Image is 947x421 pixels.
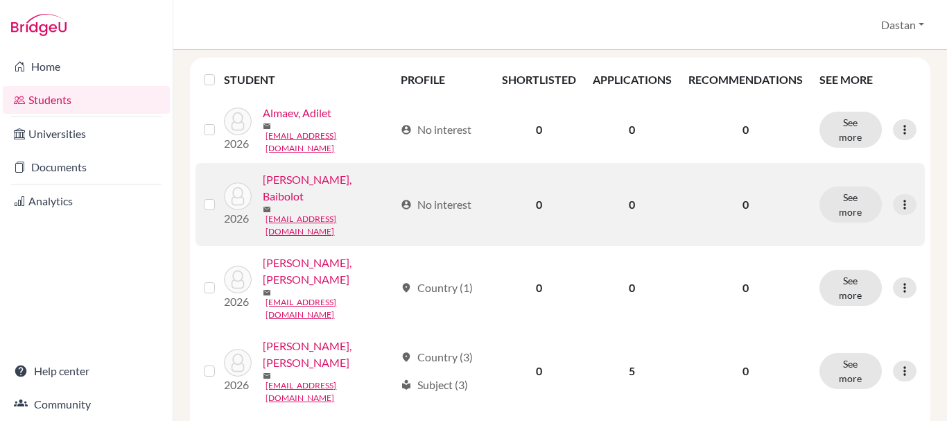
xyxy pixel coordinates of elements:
[688,196,803,213] p: 0
[819,270,882,306] button: See more
[3,390,170,418] a: Community
[401,379,412,390] span: local_library
[263,122,271,130] span: mail
[263,255,394,288] a: [PERSON_NAME], [PERSON_NAME]
[3,153,170,181] a: Documents
[263,289,271,297] span: mail
[224,135,252,152] p: 2026
[263,372,271,380] span: mail
[224,63,392,96] th: STUDENT
[224,293,252,310] p: 2026
[584,63,680,96] th: APPLICATIONS
[224,266,252,293] img: Bekkulov, Adilet Azamatovich
[224,108,252,135] img: Almaev, Adilet
[3,53,170,80] a: Home
[3,86,170,114] a: Students
[875,12,930,38] button: Dastan
[819,353,882,389] button: See more
[584,329,680,413] td: 5
[224,182,252,210] img: Baltagulov, Baibolot
[266,296,394,321] a: [EMAIL_ADDRESS][DOMAIN_NAME]
[3,120,170,148] a: Universities
[819,187,882,223] button: See more
[688,280,803,296] p: 0
[401,349,473,366] div: Country (3)
[584,96,680,163] td: 0
[263,205,271,214] span: mail
[688,121,803,138] p: 0
[401,121,471,138] div: No interest
[401,199,412,210] span: account_circle
[11,14,67,36] img: Bridge-U
[494,163,584,246] td: 0
[584,163,680,246] td: 0
[401,280,473,296] div: Country (1)
[680,63,811,96] th: RECOMMENDATIONS
[401,377,468,393] div: Subject (3)
[494,329,584,413] td: 0
[263,171,394,205] a: [PERSON_NAME], Baibolot
[819,112,882,148] button: See more
[584,246,680,329] td: 0
[401,124,412,135] span: account_circle
[3,357,170,385] a: Help center
[263,338,394,371] a: [PERSON_NAME], [PERSON_NAME]
[3,187,170,215] a: Analytics
[224,349,252,377] img: Kanybekov, Akim Ulanovich
[688,363,803,379] p: 0
[401,352,412,363] span: location_on
[263,105,331,121] a: Almaev, Adilet
[224,210,252,227] p: 2026
[266,379,394,404] a: [EMAIL_ADDRESS][DOMAIN_NAME]
[494,63,584,96] th: SHORTLISTED
[224,377,252,393] p: 2026
[266,213,394,238] a: [EMAIL_ADDRESS][DOMAIN_NAME]
[392,63,493,96] th: PROFILE
[401,282,412,293] span: location_on
[266,130,394,155] a: [EMAIL_ADDRESS][DOMAIN_NAME]
[401,196,471,213] div: No interest
[494,246,584,329] td: 0
[494,96,584,163] td: 0
[811,63,925,96] th: SEE MORE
